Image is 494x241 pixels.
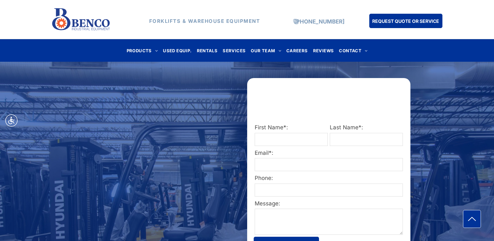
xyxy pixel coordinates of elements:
strong: FORKLIFTS & WAREHOUSE EQUIPMENT [149,18,260,24]
a: SERVICES [220,46,248,55]
a: REVIEWS [311,46,337,55]
a: PRODUCTS [124,46,161,55]
a: OUR TEAM [248,46,284,55]
a: USED EQUIP. [160,46,194,55]
label: First Name*: [255,123,328,132]
a: RENTALS [194,46,220,55]
label: Email*: [255,149,403,157]
label: Message: [255,200,403,208]
label: Phone: [255,174,403,183]
label: Last Name*: [330,123,403,132]
a: CONTACT [336,46,370,55]
span: REQUEST QUOTE OR SERVICE [372,15,439,27]
a: CAREERS [284,46,311,55]
a: REQUEST QUOTE OR SERVICE [369,14,442,28]
a: [PHONE_NUMBER] [294,18,344,25]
